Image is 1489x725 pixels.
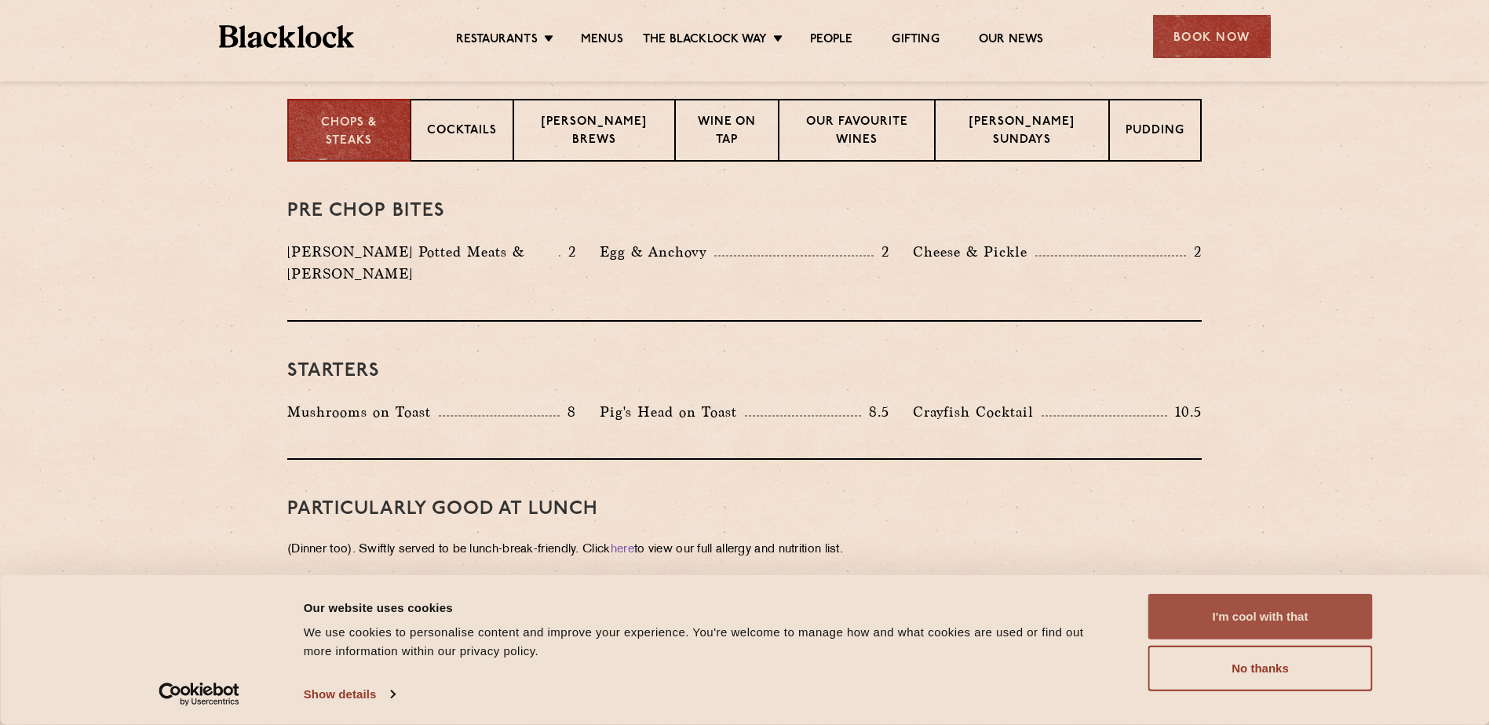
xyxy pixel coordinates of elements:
p: Mushrooms on Toast [287,401,439,423]
p: Crayfish Cocktail [913,401,1042,423]
a: Gifting [892,32,939,49]
a: People [810,32,852,49]
p: 2 [1186,242,1202,262]
p: Cocktails [427,122,497,142]
p: 2 [560,242,576,262]
a: Restaurants [456,32,538,49]
p: 8 [560,402,576,422]
p: [PERSON_NAME] Potted Meats & [PERSON_NAME] [287,241,559,285]
p: 8.5 [861,402,889,422]
p: [PERSON_NAME] Brews [530,114,659,151]
h3: PARTICULARLY GOOD AT LUNCH [287,499,1202,519]
div: We use cookies to personalise content and improve your experience. You're welcome to manage how a... [304,623,1113,661]
a: Show details [304,683,395,706]
div: Book Now [1153,15,1271,58]
p: [PERSON_NAME] Sundays [951,114,1093,151]
p: 2 [874,242,889,262]
a: Menus [581,32,623,49]
h3: Pre Chop Bites [287,201,1202,221]
p: (Dinner too). Swiftly served to be lunch-break-friendly. Click to view our full allergy and nutri... [287,539,1202,561]
p: Pig's Head on Toast [600,401,745,423]
button: I'm cool with that [1148,594,1373,639]
a: Usercentrics Cookiebot - opens in a new window [130,683,268,706]
p: 10.5 [1167,402,1202,422]
a: Our News [979,32,1044,49]
div: Our website uses cookies [304,598,1113,617]
a: here [611,544,634,556]
p: Egg & Anchovy [600,241,714,263]
img: BL_Textured_Logo-footer-cropped.svg [219,25,355,48]
p: Wine on Tap [692,114,761,151]
a: The Blacklock Way [643,32,767,49]
button: No thanks [1148,646,1373,691]
p: Pudding [1126,122,1184,142]
h3: Starters [287,361,1202,381]
p: Cheese & Pickle [913,241,1035,263]
p: Our favourite wines [795,114,919,151]
p: Chops & Steaks [305,115,394,150]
